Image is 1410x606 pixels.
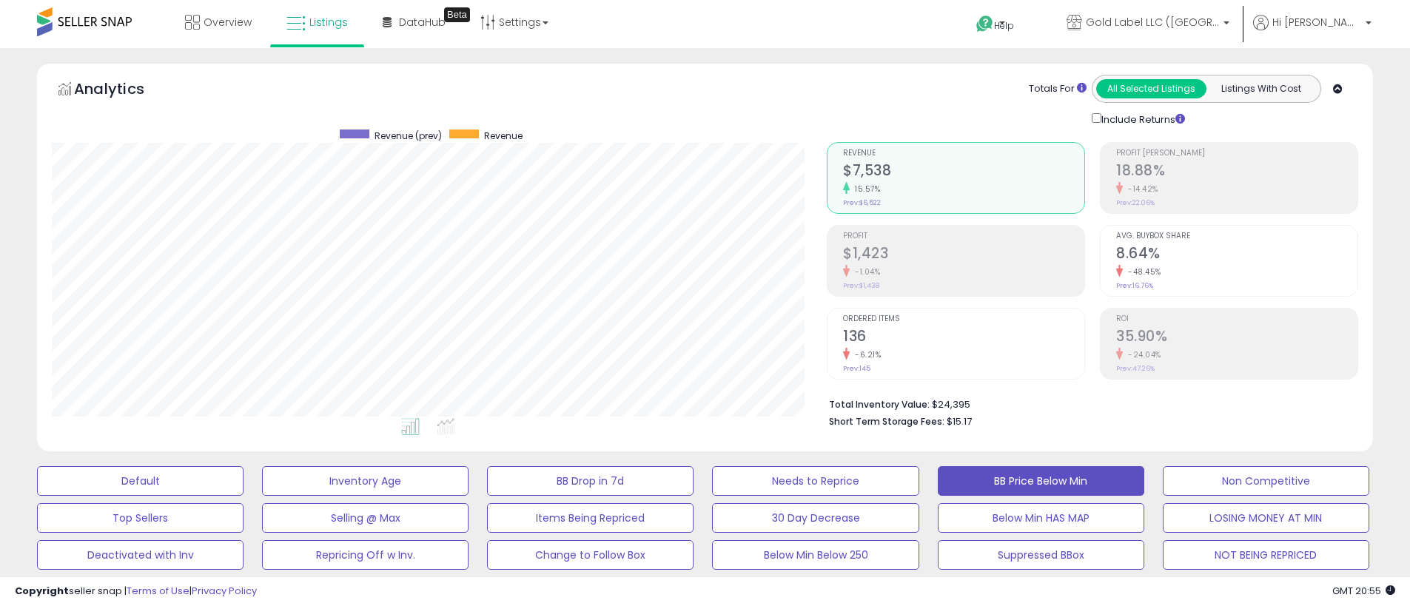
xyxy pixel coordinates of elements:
span: Avg. Buybox Share [1116,232,1357,240]
h5: Analytics [74,78,173,103]
button: Needs to Reprice [712,466,919,496]
small: Prev: 16.76% [1116,281,1153,290]
small: Prev: 47.26% [1116,364,1155,373]
span: $15.17 [947,414,972,428]
button: 30 Day Decrease [712,503,919,533]
button: Deactivated with Inv [37,540,244,570]
button: All Selected Listings [1096,79,1206,98]
span: Help [994,19,1014,32]
h2: 35.90% [1116,328,1357,348]
button: BB Drop in 7d [487,466,694,496]
span: Listings [309,15,348,30]
a: Help [964,4,1043,48]
div: seller snap | | [15,585,257,599]
small: -14.42% [1123,184,1158,195]
small: -6.21% [850,349,881,360]
h2: 136 [843,328,1084,348]
span: DataHub [399,15,446,30]
small: Prev: $1,438 [843,281,879,290]
li: $24,395 [829,394,1347,412]
b: Total Inventory Value: [829,398,930,411]
small: Prev: $6,522 [843,198,881,207]
span: Revenue (prev) [375,129,442,142]
h2: 8.64% [1116,245,1357,265]
button: Listings With Cost [1206,79,1316,98]
small: -1.04% [850,266,880,277]
h2: $7,538 [843,162,1084,182]
a: Hi [PERSON_NAME] [1253,15,1372,48]
span: 2025-09-9 20:55 GMT [1332,584,1395,598]
button: NOT BEING REPRICED [1163,540,1369,570]
span: Ordered Items [843,315,1084,323]
button: LOSING MONEY AT MIN [1163,503,1369,533]
a: Terms of Use [127,584,189,598]
button: Below Min Below 250 [712,540,919,570]
span: Profit [PERSON_NAME] [1116,149,1357,158]
button: Repricing Off w Inv. [262,540,469,570]
button: BB Price Below Min [938,466,1144,496]
button: Default [37,466,244,496]
small: -24.04% [1123,349,1161,360]
div: Totals For [1029,82,1087,96]
span: Revenue [484,129,523,142]
button: Selling @ Max [262,503,469,533]
span: Revenue [843,149,1084,158]
button: Suppressed BBox [938,540,1144,570]
div: Tooltip anchor [444,7,470,22]
button: Top Sellers [37,503,244,533]
b: Short Term Storage Fees: [829,415,944,428]
button: Change to Follow Box [487,540,694,570]
button: Non Competitive [1163,466,1369,496]
span: Overview [204,15,252,30]
div: Include Returns [1081,110,1203,127]
small: Prev: 145 [843,364,870,373]
span: Hi [PERSON_NAME] [1272,15,1361,30]
span: Gold Label LLC ([GEOGRAPHIC_DATA]) [1086,15,1219,30]
h2: 18.88% [1116,162,1357,182]
h2: $1,423 [843,245,1084,265]
small: -48.45% [1123,266,1161,277]
a: Privacy Policy [192,584,257,598]
button: Inventory Age [262,466,469,496]
span: ROI [1116,315,1357,323]
span: Profit [843,232,1084,240]
button: Items Being Repriced [487,503,694,533]
strong: Copyright [15,584,69,598]
small: Prev: 22.06% [1116,198,1155,207]
small: 15.57% [850,184,880,195]
i: Get Help [976,15,994,33]
button: Below Min HAS MAP [938,503,1144,533]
